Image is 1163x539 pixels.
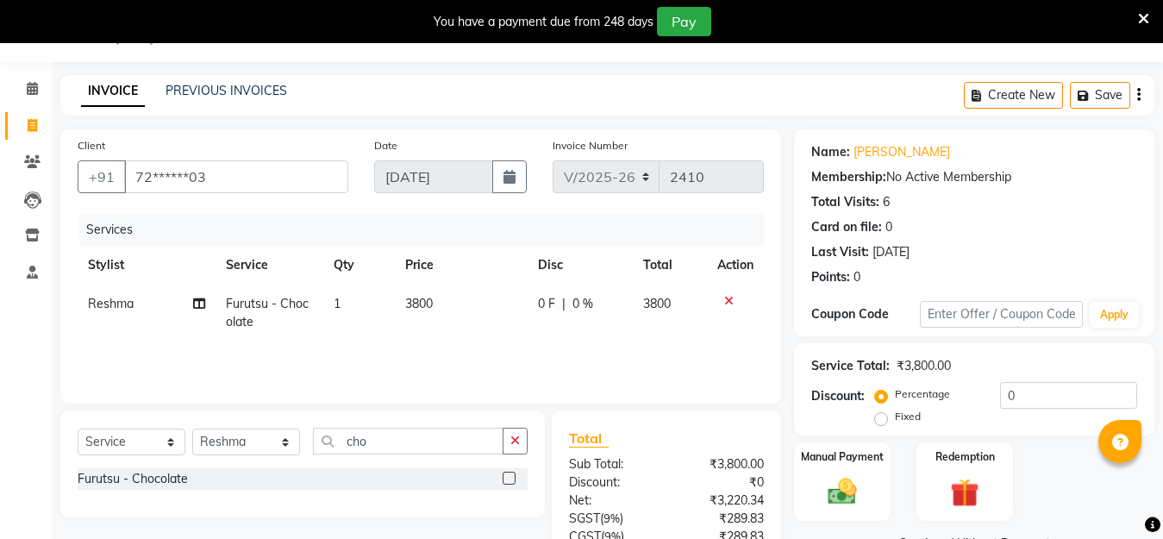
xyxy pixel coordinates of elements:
[801,449,884,465] label: Manual Payment
[666,510,777,528] div: ₹289.83
[78,160,126,193] button: +91
[811,168,886,186] div: Membership:
[666,455,777,473] div: ₹3,800.00
[81,76,145,107] a: INVOICE
[666,473,777,492] div: ₹0
[572,295,593,313] span: 0 %
[895,386,950,402] label: Percentage
[556,455,666,473] div: Sub Total:
[124,160,348,193] input: Search by Name/Mobile/Email/Code
[811,387,865,405] div: Discount:
[657,7,711,36] button: Pay
[395,246,528,285] th: Price
[819,475,866,508] img: _cash.svg
[883,193,890,211] div: 6
[1090,302,1139,328] button: Apply
[941,475,988,511] img: _gift.svg
[374,138,397,154] label: Date
[334,296,341,311] span: 1
[811,193,879,211] div: Total Visits:
[166,83,287,98] a: PREVIOUS INVOICES
[556,473,666,492] div: Discount:
[556,492,666,510] div: Net:
[569,511,600,526] span: SGST
[872,243,910,261] div: [DATE]
[553,138,628,154] label: Invoice Number
[528,246,633,285] th: Disc
[643,296,671,311] span: 3800
[323,246,395,285] th: Qty
[935,449,995,465] label: Redemption
[78,138,105,154] label: Client
[538,295,555,313] span: 0 F
[226,296,309,329] span: Furutsu - Chocolate
[920,301,1083,328] input: Enter Offer / Coupon Code
[853,143,950,161] a: [PERSON_NAME]
[811,357,890,375] div: Service Total:
[313,428,503,454] input: Search or Scan
[811,143,850,161] div: Name:
[853,268,860,286] div: 0
[78,470,188,488] div: Furutsu - Chocolate
[603,511,620,525] span: 9%
[405,296,433,311] span: 3800
[811,218,882,236] div: Card on file:
[964,82,1063,109] button: Create New
[216,246,323,285] th: Service
[666,492,777,510] div: ₹3,220.34
[78,246,216,285] th: Stylist
[434,13,653,31] div: You have a payment due from 248 days
[569,429,609,448] span: Total
[897,357,951,375] div: ₹3,800.00
[811,268,850,286] div: Points:
[633,246,707,285] th: Total
[885,218,892,236] div: 0
[811,305,920,323] div: Coupon Code
[811,168,1137,186] div: No Active Membership
[88,296,134,311] span: Reshma
[556,510,666,528] div: ( )
[895,409,921,424] label: Fixed
[1070,82,1130,109] button: Save
[707,246,764,285] th: Action
[811,243,869,261] div: Last Visit:
[79,214,777,246] div: Services
[562,295,566,313] span: |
